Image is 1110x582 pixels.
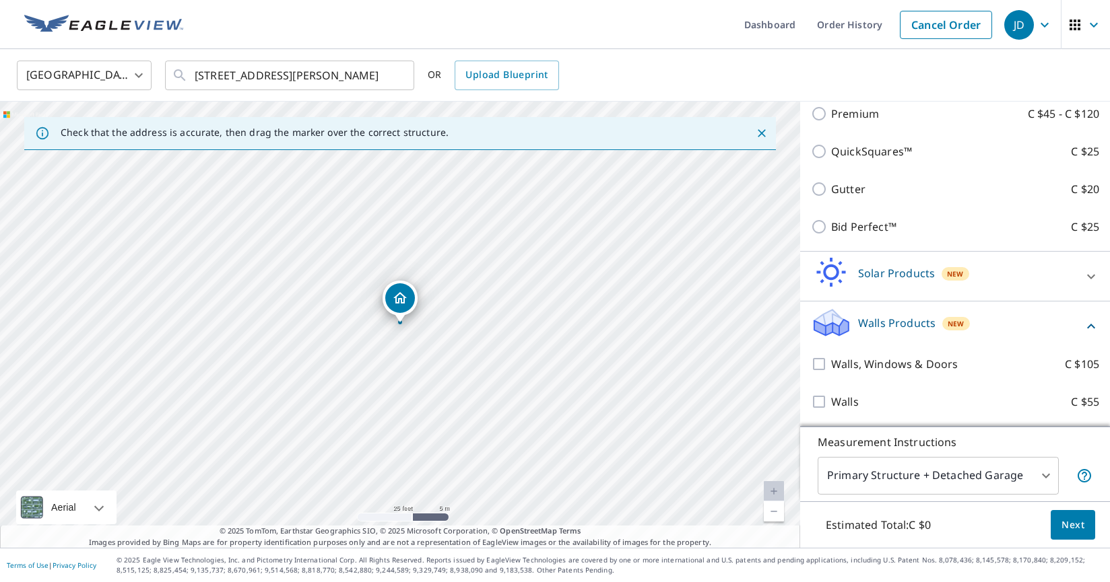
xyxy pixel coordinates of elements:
[831,394,859,410] p: Walls
[17,57,152,94] div: [GEOGRAPHIC_DATA]
[383,281,418,322] div: Dropped pin, building 1, Residential property, 630 CAOUETTE RD COLUMBIA SHUSWAP BC V0E2W1
[61,126,449,139] p: Check that the address is accurate, then drag the marker over the correct structure.
[831,219,896,235] p: Bid Perfect™
[1071,181,1099,197] p: C $20
[811,257,1099,295] div: Solar ProductsNew
[559,525,581,536] a: Terms
[818,457,1059,495] div: Primary Structure + Detached Garage
[900,11,992,39] a: Cancel Order
[7,561,96,569] p: |
[220,525,581,537] span: © 2025 TomTom, Earthstar Geographics SIO, © 2025 Microsoft Corporation, ©
[1076,468,1092,484] span: Your report will include the primary structure and a detached garage if one exists.
[47,490,80,524] div: Aerial
[1071,394,1099,410] p: C $55
[16,490,117,524] div: Aerial
[753,124,771,142] button: Close
[858,315,936,331] p: Walls Products
[948,318,964,329] span: New
[858,265,935,281] p: Solar Products
[24,15,183,35] img: EV Logo
[7,560,48,570] a: Terms of Use
[53,560,96,570] a: Privacy Policy
[815,510,942,540] p: Estimated Total: C $0
[1028,106,1099,122] p: C $45 - C $120
[1065,356,1099,372] p: C $105
[811,307,1099,345] div: Walls ProductsNew
[455,61,558,90] a: Upload Blueprint
[831,181,866,197] p: Gutter
[1071,219,1099,235] p: C $25
[195,57,387,94] input: Search by address or latitude-longitude
[117,555,1103,575] p: © 2025 Eagle View Technologies, Inc. and Pictometry International Corp. All Rights Reserved. Repo...
[947,268,963,279] span: New
[500,525,556,536] a: OpenStreetMap
[1062,517,1084,534] span: Next
[428,61,559,90] div: OR
[831,356,958,372] p: Walls, Windows & Doors
[764,481,784,501] a: Current Level 20, Zoom In Disabled
[1051,510,1095,540] button: Next
[831,143,912,159] p: QuickSquares™
[465,67,548,83] span: Upload Blueprint
[1004,10,1034,40] div: JD
[831,106,879,122] p: Premium
[818,434,1092,450] p: Measurement Instructions
[764,501,784,521] a: Current Level 20, Zoom Out
[1071,143,1099,159] p: C $25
